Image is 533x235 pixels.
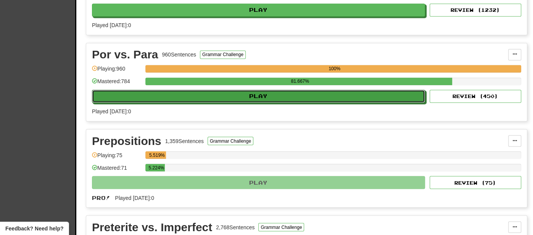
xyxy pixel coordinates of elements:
[92,194,110,201] span: Pro!
[92,22,131,28] span: Played [DATE]: 0
[92,108,131,114] span: Played [DATE]: 0
[148,151,166,159] div: 5.519%
[430,176,521,189] button: Review (75)
[208,137,253,145] button: Grammar Challenge
[200,50,246,59] button: Grammar Challenge
[258,223,304,231] button: Grammar Challenge
[148,77,452,85] div: 81.667%
[92,90,425,103] button: Play
[92,65,142,77] div: Playing: 960
[216,223,254,231] div: 2,768 Sentences
[92,221,212,233] div: Preterite vs. Imperfect
[92,3,425,16] button: Play
[92,164,142,176] div: Mastered: 71
[165,137,204,145] div: 1,359 Sentences
[115,195,154,201] span: Played [DATE]: 0
[92,49,158,60] div: Por vs. Para
[92,135,161,146] div: Prepositions
[92,77,142,90] div: Mastered: 784
[162,51,196,58] div: 960 Sentences
[5,225,63,232] span: Open feedback widget
[148,65,521,72] div: 100%
[430,3,521,16] button: Review (1232)
[148,164,165,171] div: 5.224%
[92,151,142,164] div: Playing: 75
[92,176,425,189] button: Play
[430,90,521,103] button: Review (450)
